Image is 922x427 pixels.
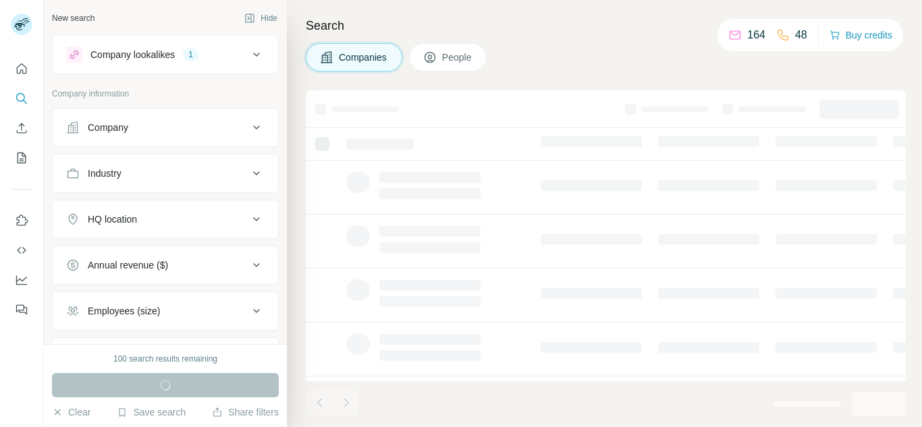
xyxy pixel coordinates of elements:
button: Company [53,111,278,144]
button: Employees (size) [53,295,278,327]
p: 48 [795,27,807,43]
button: Company lookalikes1 [53,38,278,71]
div: Employees (size) [88,304,160,318]
div: Annual revenue ($) [88,258,168,272]
button: Quick start [11,57,32,81]
h4: Search [306,16,906,35]
button: Industry [53,157,278,190]
button: Hide [235,8,287,28]
button: HQ location [53,203,278,235]
div: Company [88,121,128,134]
div: HQ location [88,212,137,226]
div: New search [52,12,94,24]
div: 1 [183,49,198,61]
p: 164 [747,27,765,43]
div: 100 search results remaining [113,353,217,365]
button: Technologies [53,341,278,373]
button: Clear [52,405,90,419]
button: Share filters [212,405,279,419]
button: Feedback [11,297,32,322]
button: Dashboard [11,268,32,292]
button: Annual revenue ($) [53,249,278,281]
span: People [442,51,473,64]
button: Search [11,86,32,111]
button: Use Surfe on LinkedIn [11,208,32,233]
button: Buy credits [830,26,892,45]
div: Industry [88,167,121,180]
p: Company information [52,88,279,100]
button: Save search [117,405,186,419]
span: Companies [339,51,388,64]
button: Enrich CSV [11,116,32,140]
button: My lists [11,146,32,170]
div: Company lookalikes [90,48,175,61]
button: Use Surfe API [11,238,32,262]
